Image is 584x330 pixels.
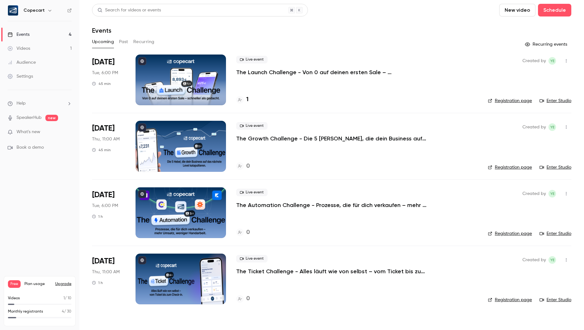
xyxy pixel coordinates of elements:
div: 45 min [92,147,111,152]
span: Help [17,100,26,107]
h4: 1 [246,95,249,104]
div: Audience [8,59,36,66]
span: [DATE] [92,123,115,133]
span: Live event [236,122,268,130]
span: [DATE] [92,256,115,266]
a: Registration page [488,297,532,303]
span: [DATE] [92,190,115,200]
span: Thu, 11:00 AM [92,269,120,275]
span: YE [550,57,554,65]
span: Tue, 6:00 PM [92,203,118,209]
h4: 0 [246,162,250,171]
button: Recurring [133,37,155,47]
button: Past [119,37,128,47]
h4: 0 [246,294,250,303]
a: The Automation Challenge - Prozesse, die für dich verkaufen – mehr Umsatz, weniger Handarbeit. [236,201,427,209]
div: 45 min [92,81,111,86]
a: 0 [236,162,250,171]
p: / 30 [62,309,71,314]
span: Live event [236,189,268,196]
div: Settings [8,73,33,80]
button: Upcoming [92,37,114,47]
div: 1 h [92,214,103,219]
span: Yasamin Esfahani [548,256,556,264]
a: SpeakerHub [17,114,42,121]
a: The Launch Challenge - Von 0 auf deinen ersten Sale – [PERSON_NAME] als gedacht. [236,68,427,76]
span: Yasamin Esfahani [548,190,556,197]
span: YE [550,190,554,197]
a: Registration page [488,98,532,104]
span: Live event [236,255,268,262]
span: 4 [62,310,64,314]
div: Sep 30 Tue, 6:00 PM (Europe/Berlin) [92,55,125,105]
span: 1 [63,296,65,300]
a: Enter Studio [540,297,571,303]
button: Schedule [538,4,571,16]
a: The Ticket Challenge - Alles läuft wie von selbst – vom Ticket bis zum Check-in. [236,268,427,275]
button: Recurring events [522,39,571,49]
img: Copecart [8,5,18,16]
span: Created by [522,123,546,131]
span: Yasamin Esfahani [548,123,556,131]
button: New video [499,4,535,16]
p: Monthly registrants [8,309,43,314]
button: Upgrade [55,281,71,287]
span: Created by [522,256,546,264]
p: / 10 [63,295,71,301]
div: Search for videos or events [97,7,161,14]
div: Oct 9 Thu, 11:00 AM (Europe/Berlin) [92,254,125,304]
h1: Events [92,27,111,34]
li: help-dropdown-opener [8,100,72,107]
span: Tue, 6:00 PM [92,70,118,76]
span: YE [550,256,554,264]
a: Enter Studio [540,98,571,104]
span: Yasamin Esfahani [548,57,556,65]
span: Live event [236,56,268,63]
div: Events [8,31,30,38]
span: new [45,115,58,121]
a: Registration page [488,164,532,171]
a: 1 [236,95,249,104]
span: Plan usage [24,281,51,287]
span: Thu, 11:00 AM [92,136,120,142]
span: [DATE] [92,57,115,67]
h6: Copecart [23,7,45,14]
a: Enter Studio [540,164,571,171]
span: Created by [522,57,546,65]
span: Created by [522,190,546,197]
div: Oct 7 Tue, 6:00 PM (Europe/Berlin) [92,187,125,238]
a: Registration page [488,230,532,237]
h4: 0 [246,228,250,237]
p: Videos [8,295,20,301]
a: 0 [236,294,250,303]
span: Book a demo [17,144,44,151]
div: Videos [8,45,30,52]
a: The Growth Challenge - Die 5 [PERSON_NAME], die dein Business auf das nächste Level katapultieren. [236,135,427,142]
span: YE [550,123,554,131]
span: Free [8,280,21,288]
div: 1 h [92,280,103,285]
a: 0 [236,228,250,237]
a: Enter Studio [540,230,571,237]
iframe: Noticeable Trigger [64,129,72,135]
span: What's new [17,129,40,135]
div: Oct 2 Thu, 11:00 AM (Europe/Berlin) [92,121,125,171]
